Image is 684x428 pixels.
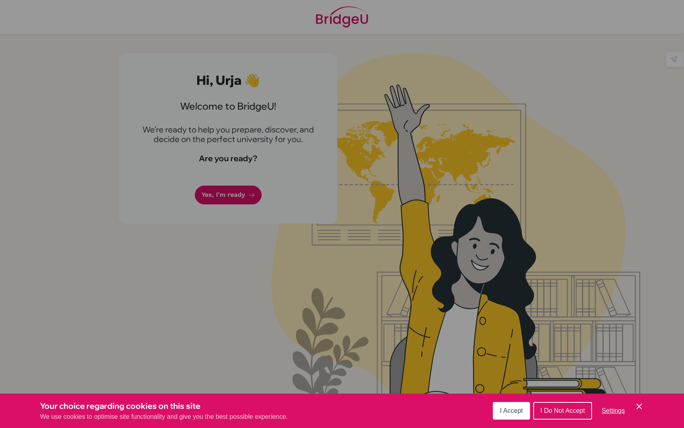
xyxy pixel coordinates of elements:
[634,402,644,411] button: Save and close
[540,407,585,414] span: I Do Not Accept
[493,402,530,420] button: I Accept
[500,407,523,414] span: I Accept
[40,412,288,422] p: We use cookies to optimise site functionality and give you the best possible experience.
[40,400,288,412] h3: Your choice regarding cookies on this site
[595,403,631,419] button: Settings
[602,407,625,414] span: Settings
[533,402,592,420] button: I Do Not Accept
